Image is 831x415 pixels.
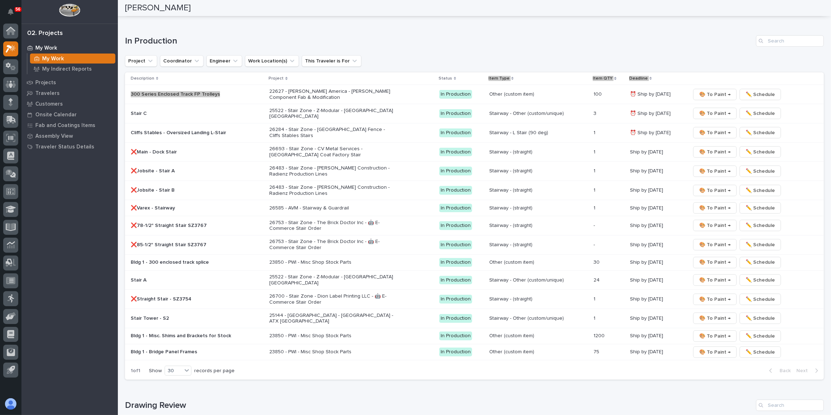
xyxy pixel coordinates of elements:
p: Status [439,75,452,82]
button: 🎨 To Paint → [693,202,737,214]
button: 🎨 To Paint → [693,294,737,305]
div: In Production [439,314,472,323]
p: Stair C [131,111,256,117]
p: 23850 - PWI - Misc Shop Stock Parts [269,333,394,339]
a: My Work [21,42,118,53]
h1: In Production [125,36,753,46]
div: In Production [439,258,472,267]
button: Next [794,368,824,374]
p: Other (custom item) [489,91,588,97]
p: Show [149,368,162,374]
p: Ship by [DATE] [630,167,665,174]
p: Ship by [DATE] [630,314,665,322]
div: In Production [439,241,472,249]
p: Stairway - Other (custom/unique) [489,111,588,117]
p: 100 [594,90,603,97]
tr: Bldg 1 - Bridge Panel Frames23850 - PWI - Misc Shop Stock PartsIn ProductionOther (custom item)75... [125,344,824,360]
p: 24 [594,276,601,283]
p: Traveler Status Details [35,144,94,150]
button: This Traveler is For [302,55,361,67]
p: 23850 - PWI - Misc Shop Stock Parts [269,259,394,265]
div: Search [756,35,824,47]
span: 🎨 To Paint → [699,221,731,230]
button: 🎨 To Paint → [693,166,737,177]
p: 1 [594,128,597,136]
tr: ❌Straight Stair - SZ375426700 - Stair Zone - Dion Label Printing LLC - 🤖 E-Commerce Stair OrderIn... [125,290,824,309]
p: ⏰ Ship by [DATE] [630,90,672,97]
p: ❌Jobsite - Stair A [131,168,256,174]
p: Ship by [DATE] [630,221,665,229]
p: ⏰ Ship by [DATE] [630,109,672,117]
div: In Production [439,295,472,304]
span: ✏️ Schedule [746,128,775,137]
p: Stairway - (straight) [489,168,588,174]
button: ✏️ Schedule [740,257,781,268]
tr: ❌85-1/2" Straight Stair SZ376726753 - Stair Zone - The Brick Doctor Inc - 🤖 E-Commerce Stair Orde... [125,235,824,254]
button: ✏️ Schedule [740,166,781,177]
button: 🎨 To Paint → [693,220,737,231]
button: 🎨 To Paint → [693,146,737,158]
p: Stairway - Other (custom/unique) [489,277,588,283]
button: 🎨 To Paint → [693,257,737,268]
a: Projects [21,77,118,88]
tr: Bldg 1 - Misc. Shims and Brackets for Stock23850 - PWI - Misc Shop Stock PartsIn ProductionOther ... [125,328,824,344]
button: ✏️ Schedule [740,274,781,286]
p: Ship by [DATE] [630,204,665,211]
span: 🎨 To Paint → [699,258,731,267]
p: 26753 - Stair Zone - The Brick Doctor Inc - 🤖 E-Commerce Stair Order [269,239,394,251]
span: 🎨 To Paint → [699,276,731,284]
button: 🎨 To Paint → [693,313,737,324]
span: 🎨 To Paint → [699,90,731,99]
p: 26693 - Stair Zone - CV Metal Services - [GEOGRAPHIC_DATA] Coat Factory Stair [269,146,394,158]
p: 30 [594,258,601,265]
button: 🎨 To Paint → [693,185,737,196]
p: ❌Jobsite - Stair B [131,187,256,193]
span: 🎨 To Paint → [699,109,731,118]
a: Assembly View [21,131,118,141]
p: My Work [42,56,64,62]
p: - [594,241,596,248]
span: 🎨 To Paint → [699,204,731,212]
p: ❌85-1/2" Straight Stair SZ3767 [131,242,256,248]
button: ✏️ Schedule [740,202,781,214]
p: 1 [594,295,597,302]
span: 🎨 To Paint → [699,332,731,340]
span: 🎨 To Paint → [699,148,731,156]
span: 🎨 To Paint → [699,241,731,249]
p: Ship by [DATE] [630,332,665,339]
span: ✏️ Schedule [746,186,775,195]
button: ✏️ Schedule [740,313,781,324]
p: 1 [594,186,597,193]
p: Ship by [DATE] [630,241,665,248]
h2: [PERSON_NAME] [125,3,191,13]
p: Bldg 1 - Bridge Panel Frames [131,349,256,355]
button: 🎨 To Paint → [693,108,737,119]
p: Stairway - (straight) [489,187,588,193]
button: ✏️ Schedule [740,146,781,158]
span: ✏️ Schedule [746,258,775,267]
p: Stairway - (straight) [489,296,588,302]
p: records per page [194,368,235,374]
p: ❌Varex - Stairway [131,205,256,211]
div: 30 [165,367,182,375]
button: 🎨 To Paint → [693,274,737,286]
button: Work Location(s) [245,55,299,67]
a: Travelers [21,88,118,98]
span: ✏️ Schedule [746,148,775,156]
p: Stairway - (straight) [489,205,588,211]
p: ❌Main - Dock Stair [131,149,256,155]
div: In Production [439,128,472,137]
input: Search [756,400,824,411]
p: Stairway - (straight) [489,149,588,155]
button: Engineer [206,55,242,67]
button: ✏️ Schedule [740,330,781,342]
h1: Drawing Review [125,400,753,411]
button: Back [764,368,794,374]
button: ✏️ Schedule [740,127,781,138]
p: 1 [594,167,597,174]
p: Ship by [DATE] [630,295,665,302]
button: ✏️ Schedule [740,89,781,100]
span: ✏️ Schedule [746,90,775,99]
p: Ship by [DATE] [630,276,665,283]
p: My Indirect Reports [42,66,92,72]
